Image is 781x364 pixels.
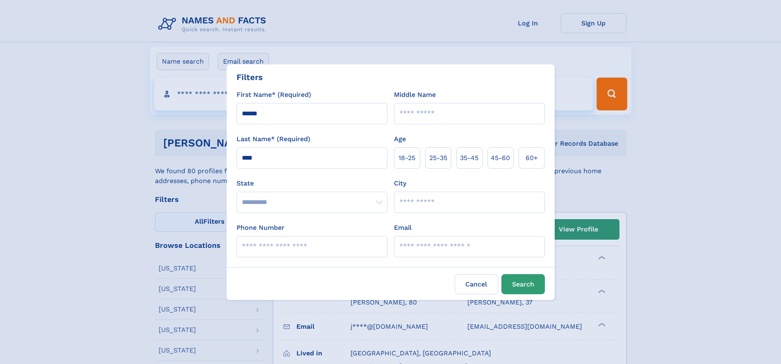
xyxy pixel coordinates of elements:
label: Middle Name [394,90,436,100]
div: Filters [237,71,263,83]
label: State [237,179,387,188]
label: Last Name* (Required) [237,134,310,144]
label: Phone Number [237,223,285,233]
label: Email [394,223,412,233]
span: 35‑45 [460,153,478,163]
label: Cancel [455,274,498,294]
span: 25‑35 [429,153,447,163]
label: City [394,179,406,188]
span: 45‑60 [491,153,510,163]
button: Search [501,274,545,294]
span: 60+ [526,153,538,163]
label: Age [394,134,406,144]
span: 18‑25 [398,153,415,163]
label: First Name* (Required) [237,90,311,100]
